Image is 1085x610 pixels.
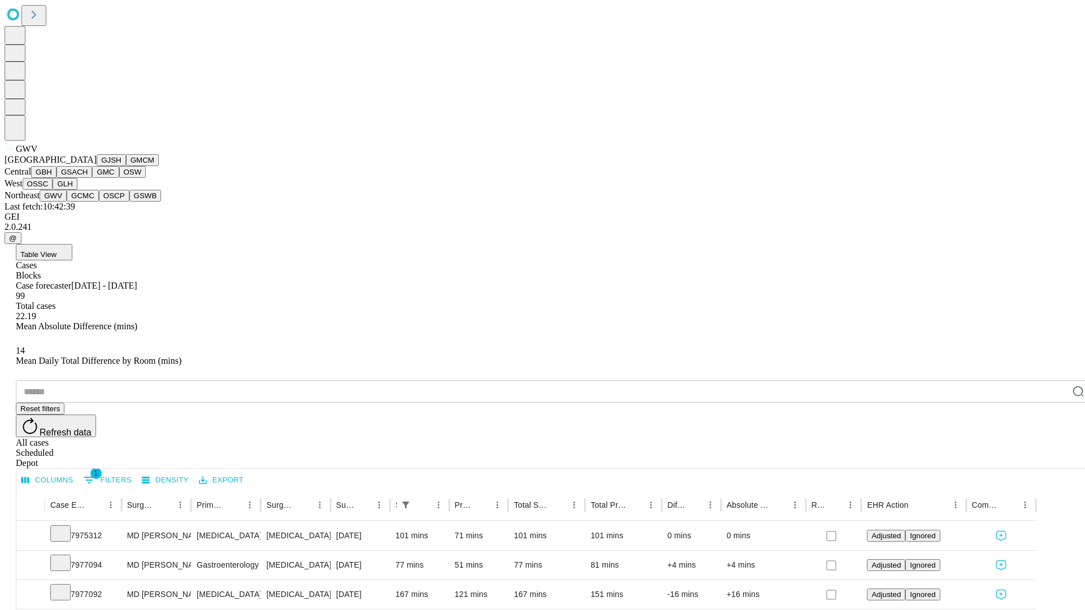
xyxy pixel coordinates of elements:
[948,497,964,513] button: Menu
[126,154,159,166] button: GMCM
[22,585,39,605] button: Expand
[727,551,800,579] div: +4 mins
[871,561,901,569] span: Adjusted
[129,190,162,202] button: GSWB
[398,497,414,513] div: 1 active filter
[127,500,155,509] div: Surgeon Name
[9,234,17,242] span: @
[5,178,23,188] span: West
[972,500,1000,509] div: Comments
[16,311,36,321] span: 22.19
[336,500,354,509] div: Surgery Date
[867,559,905,571] button: Adjusted
[867,500,908,509] div: EHR Action
[197,551,255,579] div: Gastroenterology
[266,580,324,609] div: [MEDICAL_DATA]
[5,202,75,211] span: Last fetch: 10:42:39
[19,472,76,489] button: Select columns
[16,291,25,300] span: 99
[910,590,935,599] span: Ignored
[71,281,137,290] span: [DATE] - [DATE]
[197,500,225,509] div: Primary Service
[727,500,770,509] div: Absolute Difference
[591,580,656,609] div: 151 mins
[16,346,25,355] span: 14
[455,551,503,579] div: 51 mins
[16,415,96,437] button: Refresh data
[16,244,72,260] button: Table View
[87,497,103,513] button: Sort
[266,551,324,579] div: [MEDICAL_DATA] FLEXIBLE CONTROL BLEEDING ANY METHOD
[811,500,826,509] div: Resolved in EHR
[643,497,659,513] button: Menu
[867,589,905,600] button: Adjusted
[22,526,39,546] button: Expand
[90,468,102,479] span: 1
[398,497,414,513] button: Show filters
[127,580,185,609] div: MD [PERSON_NAME] Jr [PERSON_NAME] Md
[1017,497,1033,513] button: Menu
[20,250,57,259] span: Table View
[197,580,255,609] div: [MEDICAL_DATA]
[514,580,579,609] div: 167 mins
[23,178,53,190] button: OSSC
[127,551,185,579] div: MD [PERSON_NAME] I Md
[371,497,387,513] button: Menu
[103,497,119,513] button: Menu
[242,497,258,513] button: Menu
[40,428,92,437] span: Refresh data
[16,356,181,365] span: Mean Daily Total Difference by Room (mins)
[5,232,21,244] button: @
[771,497,787,513] button: Sort
[687,497,702,513] button: Sort
[16,403,64,415] button: Reset filters
[905,589,940,600] button: Ignored
[843,497,858,513] button: Menu
[455,500,473,509] div: Predicted In Room Duration
[514,521,579,550] div: 101 mins
[396,521,444,550] div: 101 mins
[67,190,99,202] button: GCMC
[1001,497,1017,513] button: Sort
[266,500,294,509] div: Surgery Name
[431,497,446,513] button: Menu
[92,166,119,178] button: GMC
[667,500,685,509] div: Difference
[16,301,55,311] span: Total cases
[40,190,67,202] button: GWV
[667,521,715,550] div: 0 mins
[905,559,940,571] button: Ignored
[50,500,86,509] div: Case Epic Id
[336,580,384,609] div: [DATE]
[910,531,935,540] span: Ignored
[97,154,126,166] button: GJSH
[57,166,92,178] button: GSACH
[139,472,192,489] button: Density
[489,497,505,513] button: Menu
[905,530,940,542] button: Ignored
[119,166,146,178] button: OSW
[727,521,800,550] div: 0 mins
[871,590,901,599] span: Adjusted
[266,521,324,550] div: [MEDICAL_DATA] PLANNED
[50,551,116,579] div: 7977094
[667,580,715,609] div: -16 mins
[627,497,643,513] button: Sort
[312,497,328,513] button: Menu
[296,497,312,513] button: Sort
[157,497,172,513] button: Sort
[127,521,185,550] div: MD [PERSON_NAME] Jr [PERSON_NAME] Md
[787,497,803,513] button: Menu
[396,580,444,609] div: 167 mins
[910,497,926,513] button: Sort
[196,472,246,489] button: Export
[871,531,901,540] span: Adjusted
[197,521,255,550] div: [MEDICAL_DATA]
[172,497,188,513] button: Menu
[226,497,242,513] button: Sort
[591,551,656,579] div: 81 mins
[455,521,503,550] div: 71 mins
[336,551,384,579] div: [DATE]
[396,500,397,509] div: Scheduled In Room Duration
[81,471,134,489] button: Show filters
